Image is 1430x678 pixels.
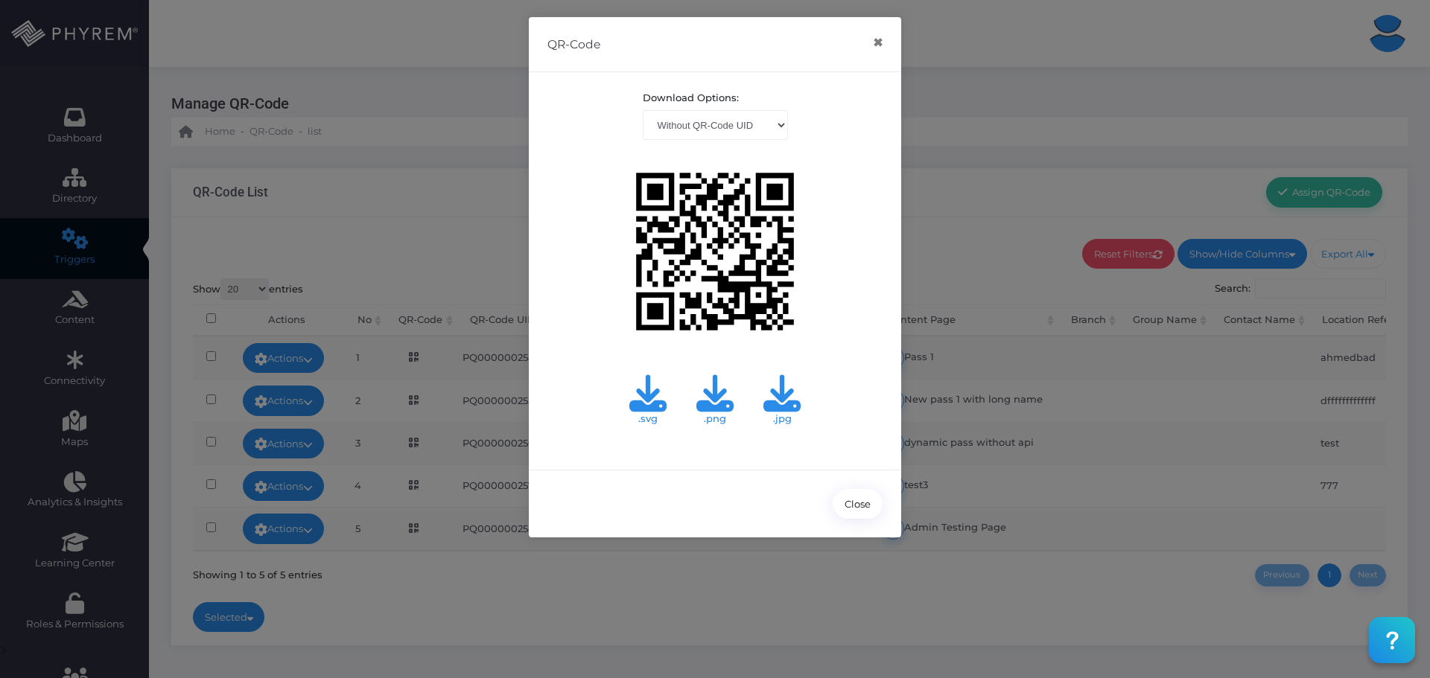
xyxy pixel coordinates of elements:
[833,489,883,519] button: Close
[696,412,734,426] p: .png
[863,26,892,60] button: ×
[681,352,749,451] a: .png
[629,412,667,426] p: .svg
[763,412,801,426] p: .jpg
[643,91,739,106] label: Download Options:
[749,352,816,451] a: .jpg
[547,36,600,53] h5: QR-Code
[614,151,816,352] img: PQ000000255_1628067512.svg
[614,352,681,451] a: .svg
